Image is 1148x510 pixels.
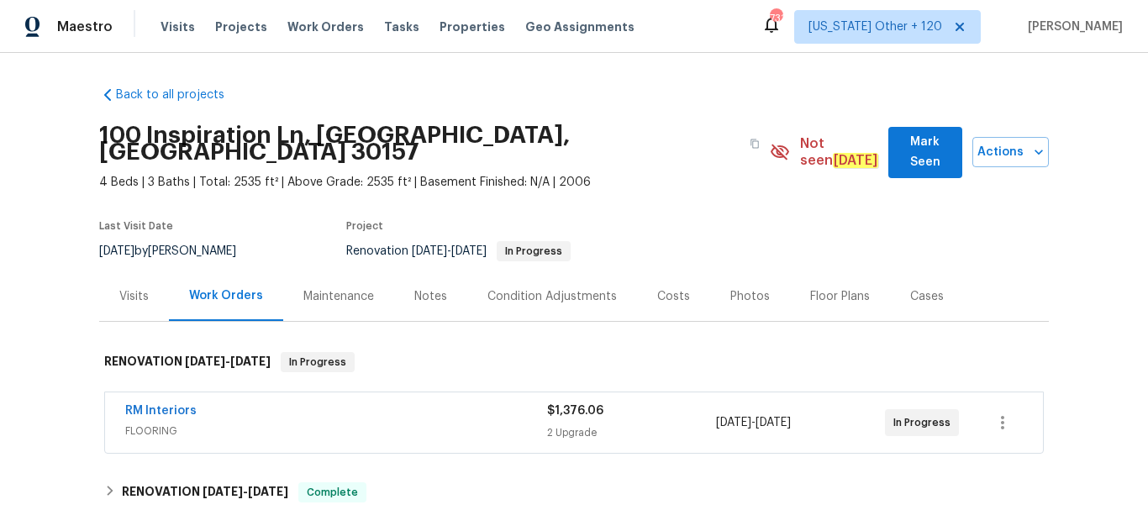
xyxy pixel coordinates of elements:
a: Back to all projects [99,87,261,103]
span: Project [346,221,383,231]
div: Cases [910,288,944,305]
span: - [412,245,487,257]
div: Maintenance [303,288,374,305]
span: [DATE] [203,486,243,497]
span: - [203,486,288,497]
span: FLOORING [125,423,547,439]
span: Work Orders [287,18,364,35]
span: Complete [300,484,365,501]
div: Visits [119,288,149,305]
div: Notes [414,288,447,305]
div: RENOVATION [DATE]-[DATE]In Progress [99,335,1049,389]
div: Work Orders [189,287,263,304]
span: Tasks [384,21,419,33]
button: Copy Address [740,129,770,159]
div: Floor Plans [810,288,870,305]
span: Renovation [346,245,571,257]
span: [DATE] [99,245,134,257]
span: Maestro [57,18,113,35]
span: - [185,355,271,367]
span: In Progress [498,246,569,256]
span: Last Visit Date [99,221,173,231]
span: - [716,414,791,431]
em: [DATE] [833,153,878,168]
h6: RENOVATION [122,482,288,502]
span: [US_STATE] Other + 120 [808,18,942,35]
span: Not seen [800,135,878,169]
span: [DATE] [756,417,791,429]
span: Actions [986,142,1035,163]
span: Mark Seen [902,132,949,173]
span: [DATE] [412,245,447,257]
div: Condition Adjustments [487,288,617,305]
div: 2 Upgrade [547,424,716,441]
span: Properties [440,18,505,35]
button: Actions [972,137,1049,168]
h2: 100 Inspiration Ln, [GEOGRAPHIC_DATA], [GEOGRAPHIC_DATA] 30157 [99,127,740,160]
span: Projects [215,18,267,35]
span: [DATE] [716,417,751,429]
span: [DATE] [185,355,225,367]
div: Photos [730,288,770,305]
span: Visits [161,18,195,35]
div: by [PERSON_NAME] [99,241,256,261]
span: In Progress [282,354,353,371]
a: RM Interiors [125,405,197,417]
span: 4 Beds | 3 Baths | Total: 2535 ft² | Above Grade: 2535 ft² | Basement Finished: N/A | 2006 [99,174,770,191]
span: $1,376.06 [547,405,603,417]
button: Mark Seen [888,127,962,178]
span: [PERSON_NAME] [1021,18,1123,35]
span: In Progress [893,414,957,431]
span: Geo Assignments [525,18,635,35]
span: [DATE] [451,245,487,257]
h6: RENOVATION [104,352,271,372]
span: [DATE] [248,486,288,497]
span: [DATE] [230,355,271,367]
div: 731 [770,10,782,27]
div: Costs [657,288,690,305]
